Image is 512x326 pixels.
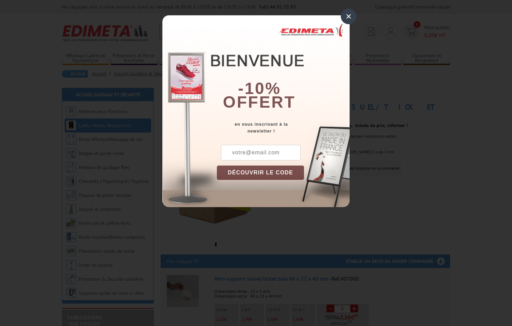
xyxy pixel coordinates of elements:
div: en vous inscrivant à la newsletter ! [217,121,350,135]
input: votre@email.com [221,145,301,160]
b: -10% [238,79,281,97]
button: DÉCOUVRIR LE CODE [217,166,304,180]
div: × [341,9,356,24]
font: offert [223,93,296,111]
